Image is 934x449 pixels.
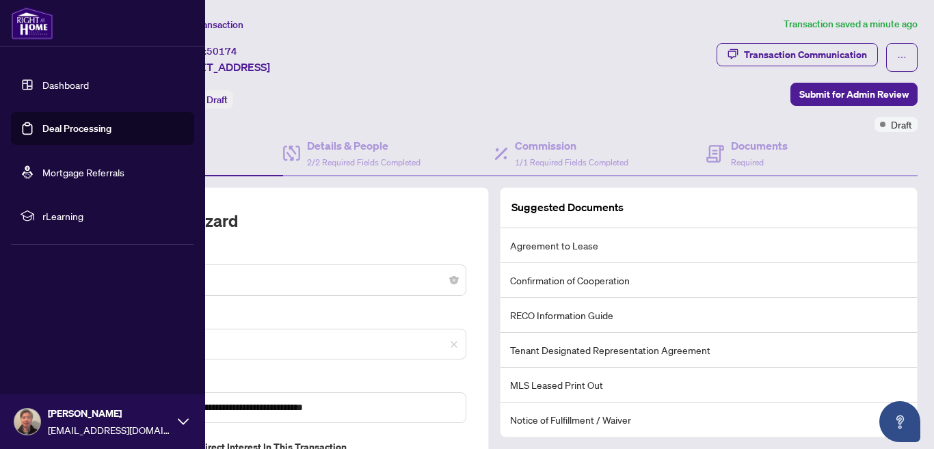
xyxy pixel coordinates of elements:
[897,53,907,62] span: ellipsis
[501,228,917,263] li: Agreement to Lease
[170,18,243,31] span: View Transaction
[717,43,878,66] button: Transaction Communication
[501,403,917,437] li: Notice of Fulfillment / Waiver
[307,157,421,167] span: 2/2 Required Fields Completed
[42,166,124,178] a: Mortgage Referrals
[501,263,917,298] li: Confirmation of Cooperation
[891,117,912,132] span: Draft
[799,83,909,105] span: Submit for Admin Review
[94,376,466,391] label: Property Address
[744,44,867,66] div: Transaction Communication
[515,137,628,154] h4: Commission
[42,122,111,135] a: Deal Processing
[102,267,458,293] span: Deal - Buy Side Lease
[42,79,89,91] a: Dashboard
[501,333,917,368] li: Tenant Designated Representation Agreement
[94,312,466,327] label: MLS ID
[515,157,628,167] span: 1/1 Required Fields Completed
[784,16,918,32] article: Transaction saved a minute ago
[48,406,171,421] span: [PERSON_NAME]
[450,340,458,349] span: close
[94,248,466,263] label: Transaction Type
[790,83,918,106] button: Submit for Admin Review
[307,137,421,154] h4: Details & People
[170,59,270,75] span: [STREET_ADDRESS]
[11,7,53,40] img: logo
[206,45,237,57] span: 50174
[879,401,920,442] button: Open asap
[14,409,40,435] img: Profile Icon
[48,422,171,437] span: [EMAIL_ADDRESS][DOMAIN_NAME]
[731,137,788,154] h4: Documents
[731,157,764,167] span: Required
[511,199,624,216] article: Suggested Documents
[450,276,458,284] span: close-circle
[501,368,917,403] li: MLS Leased Print Out
[42,208,185,223] span: rLearning
[206,94,228,106] span: Draft
[501,298,917,333] li: RECO Information Guide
